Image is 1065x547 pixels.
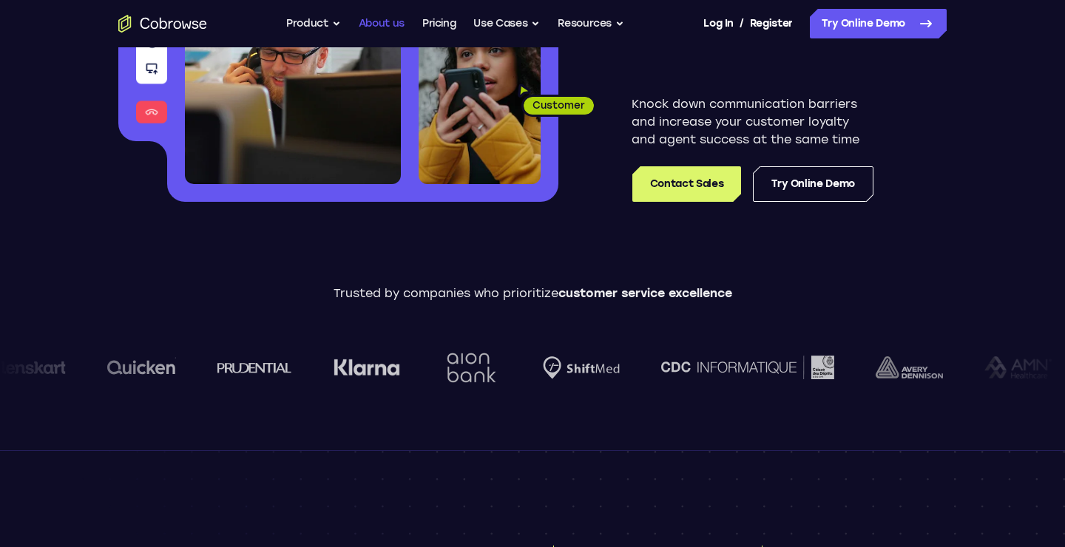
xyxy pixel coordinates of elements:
a: Try Online Demo [753,166,873,202]
button: Use Cases [473,9,540,38]
a: Pricing [422,9,456,38]
img: CDC Informatique [660,356,834,378]
img: prudential [217,361,291,373]
span: / [740,15,744,33]
img: Klarna [333,359,399,376]
img: Shiftmed [542,356,619,379]
a: Go to the home page [118,15,207,33]
img: Aion Bank [441,338,501,398]
a: Contact Sales [632,166,741,202]
a: Log In [703,9,733,38]
span: customer service excellence [558,286,732,300]
button: Resources [558,9,624,38]
button: Product [286,9,341,38]
img: A customer holding their phone [419,9,541,184]
a: Try Online Demo [810,9,947,38]
p: Knock down communication barriers and increase your customer loyalty and agent success at the sam... [632,95,873,149]
a: About us [359,9,405,38]
a: Register [750,9,793,38]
